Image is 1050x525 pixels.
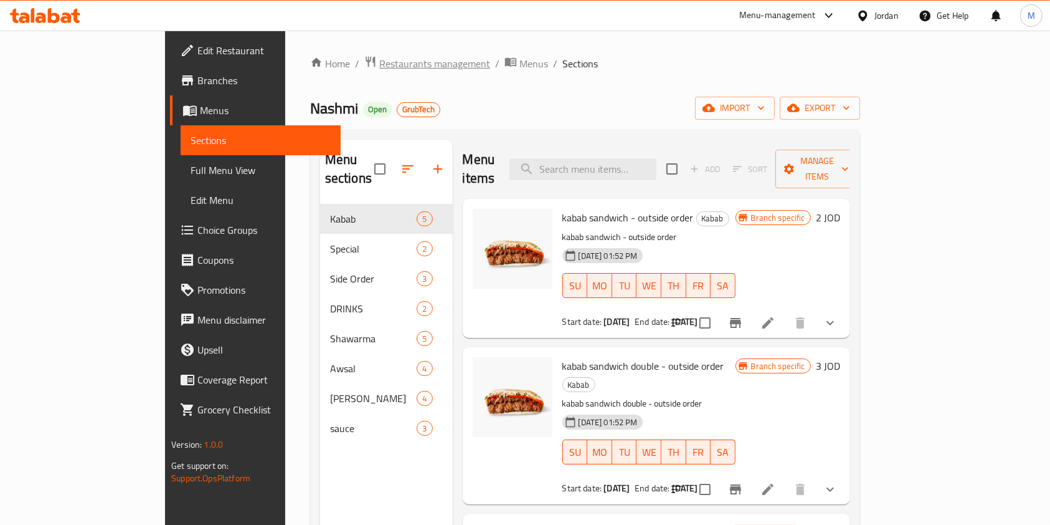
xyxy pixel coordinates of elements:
span: 3 [417,423,432,435]
span: Open [363,104,392,115]
span: Select to update [692,476,718,503]
div: items [417,271,432,286]
span: sauce [330,421,417,436]
a: Menu disclaimer [170,305,341,335]
span: FR [691,443,706,461]
svg: Show Choices [823,482,838,497]
span: Menu disclaimer [197,312,331,327]
span: Sections [562,56,598,71]
button: export [780,97,860,120]
span: Branch specific [746,212,810,224]
span: Add item [685,160,725,179]
span: 4 [417,393,432,405]
a: Coverage Report [170,365,341,395]
a: Edit menu item [760,315,775,330]
img: kabab sandwich - outside order [473,209,552,289]
b: [DATE] [603,480,630,496]
div: Menu-management [739,8,816,23]
h2: Menu sections [325,150,374,188]
button: TH [661,440,686,465]
span: kabab sandwich double - outside order [562,357,724,375]
img: kabab sandwich double - outside order [473,357,552,437]
div: Awsal [330,361,417,376]
span: MO [592,277,607,295]
div: items [417,301,432,316]
div: items [417,361,432,376]
p: kabab sandwich double - outside order [562,396,735,412]
div: Kabab [696,211,729,226]
span: Full Menu View [191,163,331,178]
span: import [705,100,765,116]
li: / [355,56,359,71]
a: Full Menu View [181,155,341,185]
span: 5 [417,333,432,345]
span: MO [592,443,607,461]
span: Menus [519,56,548,71]
button: Branch-specific-item [721,474,750,504]
span: kabab sandwich - outside order [562,208,694,227]
span: SU [568,443,582,461]
span: 2 [417,303,432,315]
span: Select all sections [367,156,393,182]
span: DRINKS [330,301,417,316]
span: Upsell [197,342,331,357]
button: FR [686,273,711,298]
span: 1.0.0 [204,436,224,453]
button: WE [636,440,661,465]
span: Edit Menu [191,193,331,208]
nav: breadcrumb [310,55,860,72]
b: [DATE] [603,314,630,330]
span: Promotions [197,282,331,297]
span: [DATE] 01:52 PM [574,250,643,262]
button: SU [562,440,587,465]
span: SA [716,277,731,295]
span: Coupons [197,253,331,267]
div: items [417,391,432,406]
h6: 3 JOD [816,357,840,375]
a: Sections [181,125,341,155]
span: End date: [635,314,669,330]
span: Sections [191,133,331,148]
span: WE [641,443,656,461]
button: FR [686,440,711,465]
a: Edit Restaurant [170,36,341,65]
div: Side Order [330,271,417,286]
span: Special [330,241,417,256]
span: Start date: [562,480,602,496]
a: Grocery Checklist [170,395,341,425]
li: / [495,56,499,71]
span: 2 [417,243,432,255]
span: Edit Restaurant [197,43,331,58]
a: Coupons [170,245,341,275]
span: Kabab [697,211,729,226]
button: SA [711,440,735,465]
div: items [417,331,432,346]
span: WE [641,277,656,295]
span: Branch specific [746,360,810,372]
button: MO [587,440,612,465]
li: / [553,56,557,71]
span: [DATE] 01:52 PM [574,417,643,428]
div: Shish Tawook [330,391,417,406]
button: sort-choices [662,474,692,504]
span: Sort sections [393,154,423,184]
p: kabab sandwich - outside order [562,229,735,245]
a: Branches [170,65,341,95]
a: Edit menu item [760,482,775,497]
button: delete [785,474,815,504]
button: SU [562,273,587,298]
span: 3 [417,273,432,285]
span: export [790,100,850,116]
a: Menus [170,95,341,125]
span: Manage items [785,153,849,185]
span: [PERSON_NAME] [330,391,417,406]
span: Branches [197,73,331,88]
span: TH [666,443,681,461]
div: items [417,241,432,256]
span: TU [617,443,632,461]
a: Choice Groups [170,215,341,245]
button: show more [815,308,845,338]
div: Special2 [320,234,453,264]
